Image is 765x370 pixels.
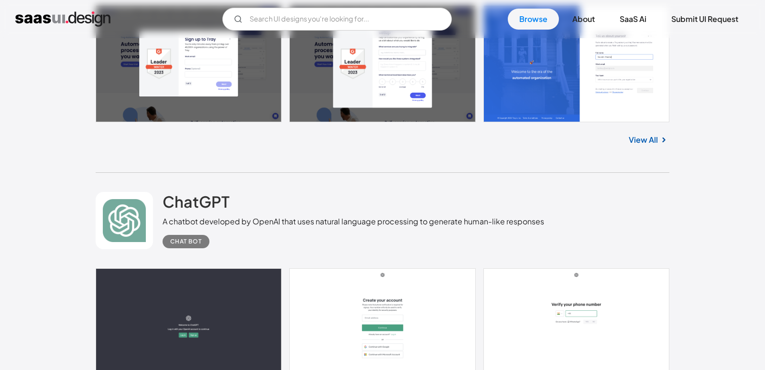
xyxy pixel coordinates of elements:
[163,216,544,227] div: A chatbot developed by OpenAI that uses natural language processing to generate human-like responses
[170,236,202,247] div: Chat Bot
[222,8,452,31] form: Email Form
[508,9,559,30] a: Browse
[660,9,750,30] a: Submit UI Request
[163,192,229,216] a: ChatGPT
[629,134,658,146] a: View All
[15,11,110,27] a: home
[561,9,606,30] a: About
[222,8,452,31] input: Search UI designs you're looking for...
[608,9,658,30] a: SaaS Ai
[163,192,229,211] h2: ChatGPT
